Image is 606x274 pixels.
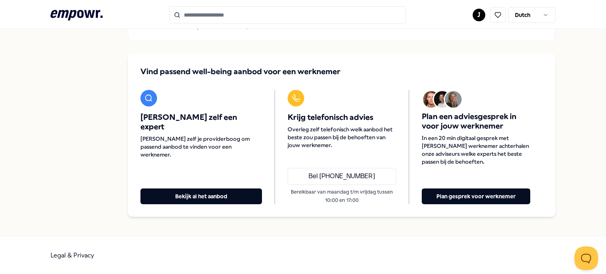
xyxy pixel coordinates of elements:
span: Krijg telefonisch advies [288,113,396,122]
span: [PERSON_NAME] zelf een expert [140,113,262,132]
button: Plan gesprek voor werknemer [422,188,530,204]
img: Avatar [434,91,451,108]
span: Vind passend well-being aanbod voor een werknemer [140,66,340,77]
iframe: Help Scout Beacon - Open [574,246,598,270]
span: Overleg zelf telefonisch welk aanbod het beste zou passen bij de behoeften van jouw werknemer. [288,125,396,149]
button: J [473,9,485,21]
span: In een 20 min digitaal gesprek met [PERSON_NAME] werknemer achterhalen onze adviseurs welke exper... [422,134,530,166]
a: Legal & Privacy [50,252,94,259]
a: Bel [PHONE_NUMBER] [288,168,396,185]
img: Avatar [445,91,462,108]
span: [PERSON_NAME] zelf je providerboog om passend aanbod te vinden voor een werknemer. [140,135,262,158]
input: Search for products, categories or subcategories [169,6,406,24]
span: Plan een adviesgesprek in voor jouw werknemer [422,112,530,131]
img: Avatar [423,91,440,108]
button: Bekijk al het aanbod [140,188,262,204]
p: Bereikbaar van maandag t/m vrijdag tussen 10:00 en 17:00 [288,188,396,204]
